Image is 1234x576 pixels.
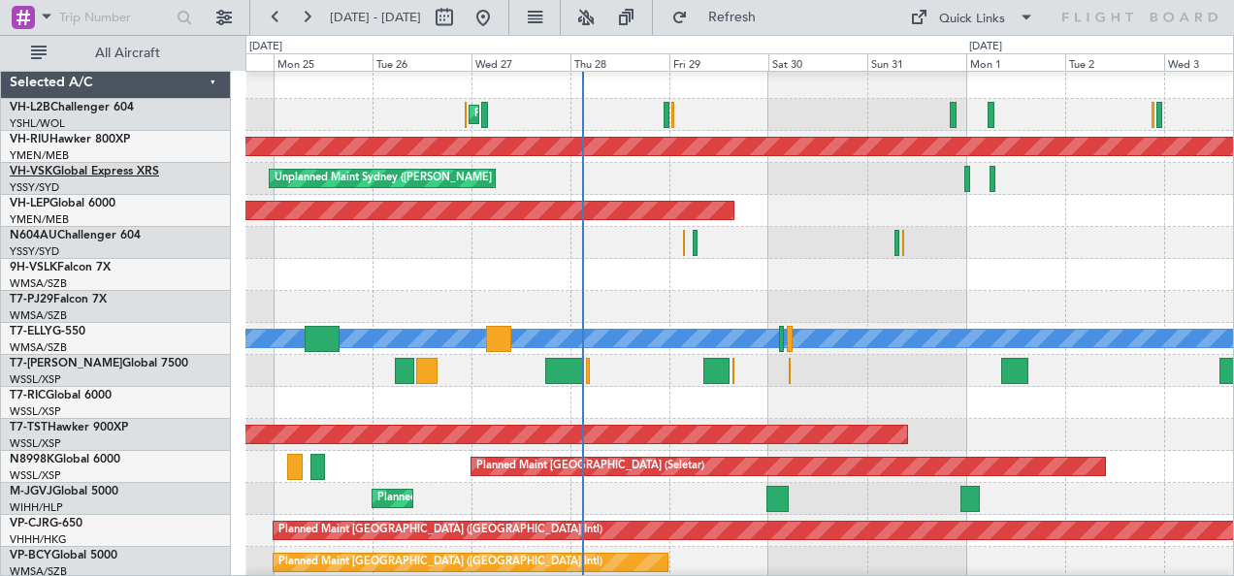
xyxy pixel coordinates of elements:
a: 9H-VSLKFalcon 7X [10,262,111,273]
div: Thu 28 [570,53,669,71]
span: [DATE] - [DATE] [330,9,421,26]
button: All Aircraft [21,38,211,69]
a: YSHL/WOL [10,116,65,131]
a: WSSL/XSP [10,468,61,483]
span: Refresh [692,11,773,24]
a: VHHH/HKG [10,532,67,547]
span: All Aircraft [50,47,205,60]
a: T7-[PERSON_NAME]Global 7500 [10,358,188,369]
div: Planned Maint [GEOGRAPHIC_DATA] ([GEOGRAPHIC_DATA] Intl) [278,516,602,545]
a: YMEN/MEB [10,148,69,163]
span: VH-RIU [10,134,49,145]
a: WSSL/XSP [10,404,61,419]
a: N8998KGlobal 6000 [10,454,120,465]
button: Refresh [663,2,779,33]
span: T7-[PERSON_NAME] [10,358,122,369]
a: T7-ELLYG-550 [10,326,85,337]
a: VP-BCYGlobal 5000 [10,550,117,561]
div: Sat 30 [768,53,867,71]
div: Mon 1 [966,53,1065,71]
button: Quick Links [900,2,1044,33]
span: VP-BCY [10,550,51,561]
div: Tue 26 [373,53,471,71]
div: Fri 29 [669,53,768,71]
a: VH-RIUHawker 800XP [10,134,130,145]
div: Quick Links [939,10,1005,29]
span: T7-PJ29 [10,294,53,305]
div: Mon 25 [274,53,373,71]
div: Planned Maint Sydney ([PERSON_NAME] Intl) [474,100,699,129]
div: Planned Maint [GEOGRAPHIC_DATA] (Halim Intl) [377,484,619,513]
span: VH-VSK [10,166,52,177]
a: VP-CJRG-650 [10,518,82,529]
a: YMEN/MEB [10,212,69,227]
a: VH-VSKGlobal Express XRS [10,166,159,177]
a: WMSA/SZB [10,308,67,323]
div: [DATE] [969,39,1002,55]
a: M-JGVJGlobal 5000 [10,486,118,497]
span: VP-CJR [10,518,49,529]
a: WMSA/SZB [10,340,67,355]
a: T7-TSTHawker 900XP [10,422,128,433]
div: Unplanned Maint Sydney ([PERSON_NAME] Intl) [275,164,513,193]
span: T7-ELLY [10,326,52,337]
span: N604AU [10,230,57,241]
span: M-JGVJ [10,486,52,497]
div: Tue 2 [1065,53,1164,71]
a: YSSY/SYD [10,244,59,259]
a: VH-L2BChallenger 604 [10,102,134,113]
span: 9H-VSLK [10,262,57,273]
a: YSSY/SYD [10,180,59,195]
a: WIHH/HLP [10,500,63,515]
a: WSSL/XSP [10,436,61,451]
div: [DATE] [249,39,282,55]
a: N604AUChallenger 604 [10,230,141,241]
a: VH-LEPGlobal 6000 [10,198,115,209]
div: Planned Maint [GEOGRAPHIC_DATA] (Seletar) [476,452,704,481]
span: VH-L2B [10,102,50,113]
a: T7-RICGlobal 6000 [10,390,112,401]
a: WSSL/XSP [10,372,61,387]
span: VH-LEP [10,198,49,209]
div: Sun 31 [867,53,966,71]
span: T7-TST [10,422,48,433]
a: WMSA/SZB [10,276,67,291]
span: N8998K [10,454,54,465]
a: T7-PJ29Falcon 7X [10,294,107,305]
div: Wed 27 [471,53,570,71]
span: T7-RIC [10,390,46,401]
input: Trip Number [59,3,171,32]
